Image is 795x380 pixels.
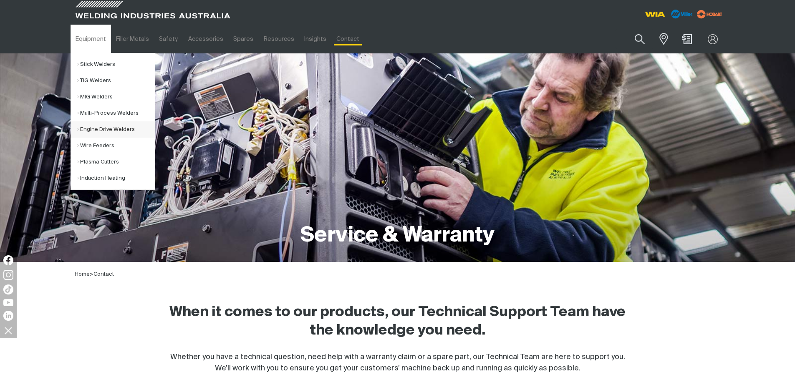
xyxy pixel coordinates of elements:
[111,25,154,53] a: Filler Metals
[694,8,725,20] img: miller
[3,270,13,280] img: Instagram
[71,25,561,53] nav: Main
[77,121,155,138] a: Engine Drive Welders
[3,311,13,321] img: LinkedIn
[93,272,114,277] a: Contact
[77,105,155,121] a: Multi-Process Welders
[3,284,13,294] img: TikTok
[77,89,155,105] a: MIG Welders
[77,56,155,73] a: Stick Welders
[75,272,90,277] a: Home
[77,138,155,154] a: Wire Feeders
[162,303,633,340] h2: When it comes to our products, our Technical Support Team have the knowledge you need.
[258,25,299,53] a: Resources
[77,170,155,186] a: Induction Heating
[626,29,654,49] button: Search products
[71,53,155,190] ul: Equipment Submenu
[3,255,13,265] img: Facebook
[331,25,364,53] a: Contact
[77,154,155,170] a: Plasma Cutters
[300,222,495,249] h1: Service & Warranty
[183,25,228,53] a: Accessories
[228,25,258,53] a: Spares
[299,25,331,53] a: Insights
[77,73,155,89] a: TIG Welders
[71,25,111,53] a: Equipment
[1,323,15,337] img: hide socials
[154,25,183,53] a: Safety
[90,272,93,277] span: >
[615,29,654,49] input: Product name or item number...
[3,299,13,306] img: YouTube
[680,34,694,44] a: Shopping cart (0 product(s))
[170,353,625,372] span: Whether you have a technical question, need help with a warranty claim or a spare part, our Techn...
